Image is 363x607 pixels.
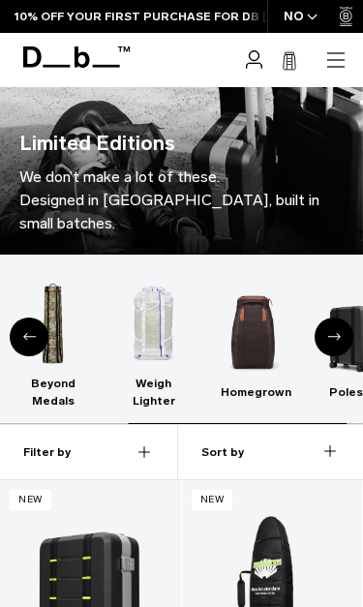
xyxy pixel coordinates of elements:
p: New [192,490,233,510]
h3: Beyond Medals [19,375,86,410]
img: Db [120,274,187,375]
strong: Filter by [23,443,71,461]
img: Db [221,283,287,383]
li: 4 / 6 [120,274,187,410]
a: Db Beyond Medals [19,274,86,410]
img: Db [19,274,86,375]
a: Db Weigh Lighter [120,274,187,410]
h3: Homegrown [221,383,287,401]
p: New [10,490,51,510]
div: Previous slide [10,318,48,356]
h3: Weigh Lighter [120,375,187,410]
a: Db Homegrown [221,283,287,401]
div: Next slide [315,318,353,356]
li: 5 / 6 [221,283,287,401]
h1: Limited Editions [19,128,175,159]
li: 3 / 6 [19,274,86,410]
p: We don’t make a lot of these. Designed in [GEOGRAPHIC_DATA], built in small batches. [19,166,344,235]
